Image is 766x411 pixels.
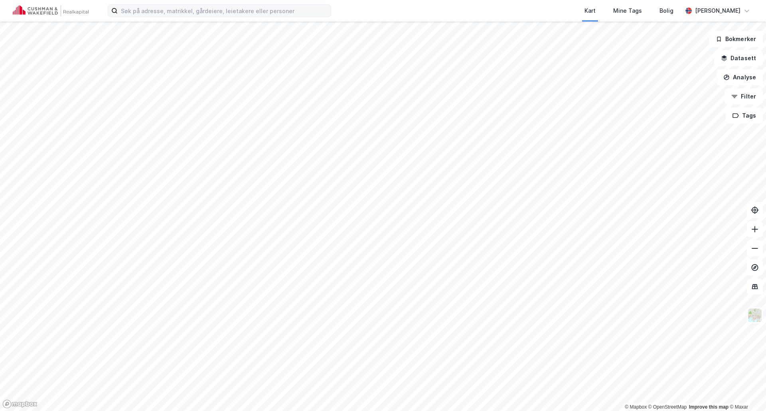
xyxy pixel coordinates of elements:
input: Søk på adresse, matrikkel, gårdeiere, leietakere eller personer [118,5,331,17]
div: Kontrollprogram for chat [726,373,766,411]
div: Mine Tags [613,6,642,16]
iframe: Chat Widget [726,373,766,411]
div: [PERSON_NAME] [695,6,740,16]
div: Bolig [659,6,673,16]
img: cushman-wakefield-realkapital-logo.202ea83816669bd177139c58696a8fa1.svg [13,5,89,16]
div: Kart [584,6,596,16]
